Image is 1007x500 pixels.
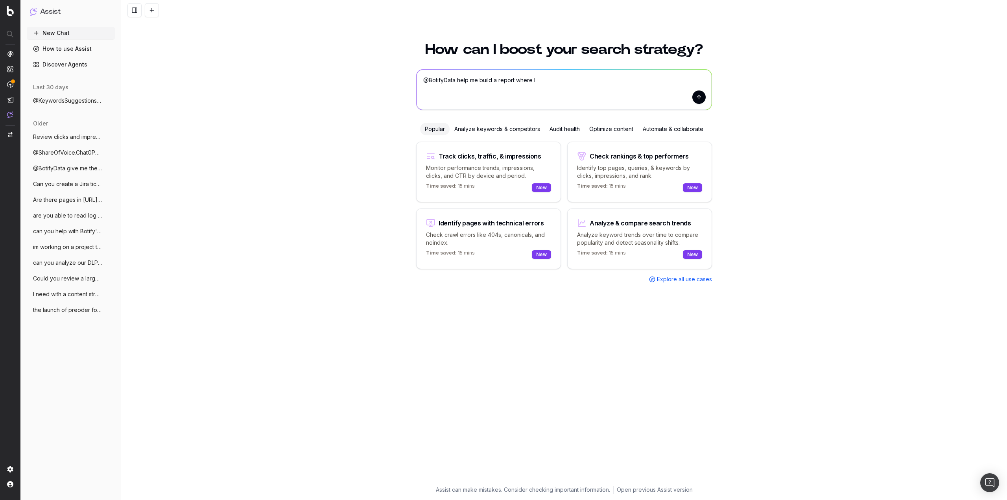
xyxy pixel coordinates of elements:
[33,120,48,127] span: older
[426,164,551,180] p: Monitor performance trends, impressions, clicks, and CTR by device and period.
[577,250,626,259] p: 15 mins
[7,66,13,72] img: Intelligence
[33,97,102,105] span: @KeywordsSuggestions help me find the an
[416,42,712,57] h1: How can I boost your search strategy?
[27,94,115,107] button: @KeywordsSuggestions help me find the an
[683,250,702,259] div: New
[426,183,457,189] span: Time saved:
[27,304,115,316] button: the launch of preoder for nintendo swich
[577,164,702,180] p: Identify top pages, queries, & keywords by clicks, impressions, and rank.
[33,227,102,235] span: can you help with Botify's advanced URL
[590,153,689,159] div: Check rankings & top performers
[33,149,102,157] span: @ShareOfVoice.ChatGPT what's [DOMAIN_NAME]'
[27,288,115,301] button: I need with a content strategy and keywo
[7,466,13,472] img: Setting
[33,83,68,91] span: last 30 days
[980,473,999,492] div: Open Intercom Messenger
[420,123,450,135] div: Popular
[683,183,702,192] div: New
[27,256,115,269] button: can you analyze our DLP page segment and
[577,183,608,189] span: Time saved:
[657,275,712,283] span: Explore all use cases
[532,250,551,259] div: New
[33,133,102,141] span: Review clicks and impression for the las
[638,123,708,135] div: Automate & collaborate
[426,183,475,192] p: 15 mins
[649,275,712,283] a: Explore all use cases
[585,123,638,135] div: Optimize content
[7,81,13,88] img: Activation
[27,27,115,39] button: New Chat
[27,146,115,159] button: @ShareOfVoice.ChatGPT what's [DOMAIN_NAME]'
[33,259,102,267] span: can you analyze our DLP page segment and
[7,51,13,57] img: Analytics
[590,220,691,226] div: Analyze & compare search trends
[27,42,115,55] a: How to use Assist
[27,194,115,206] button: Are there pages in [URL][DOMAIN_NAME]
[7,96,13,103] img: Studio
[33,290,102,298] span: I need with a content strategy and keywo
[33,306,102,314] span: the launch of preoder for nintendo swich
[27,225,115,238] button: can you help with Botify's advanced URL
[27,58,115,71] a: Discover Agents
[27,241,115,253] button: im working on a project to build localiz
[439,220,544,226] div: Identify pages with technical errors
[8,132,13,137] img: Switch project
[436,486,610,494] p: Assist can make mistakes. Consider checking important information.
[577,231,702,247] p: Analyze keyword trends over time to compare popularity and detect seasonality shifts.
[33,180,102,188] span: Can you create a Jira ticket for removin
[577,183,626,192] p: 15 mins
[33,164,102,172] span: @BotifyData give me the avg page rank fo
[617,486,693,494] a: Open previous Assist version
[426,250,457,256] span: Time saved:
[450,123,545,135] div: Analyze keywords & competitors
[426,250,475,259] p: 15 mins
[27,272,115,285] button: Could you review a large list of keywods
[27,131,115,143] button: Review clicks and impression for the las
[7,6,14,16] img: Botify logo
[545,123,585,135] div: Audit health
[439,153,541,159] div: Track clicks, traffic, & impressions
[30,8,37,15] img: Assist
[532,183,551,192] div: New
[33,275,102,282] span: Could you review a large list of keywods
[426,231,551,247] p: Check crawl errors like 404s, canonicals, and noindex.
[27,178,115,190] button: Can you create a Jira ticket for removin
[7,111,13,118] img: Assist
[30,6,112,17] button: Assist
[40,6,61,17] h1: Assist
[417,70,712,110] textarea: @BotifyData help me build a report where I
[27,209,115,222] button: are you able to read log data from our a
[577,250,608,256] span: Time saved:
[33,243,102,251] span: im working on a project to build localiz
[27,162,115,175] button: @BotifyData give me the avg page rank fo
[7,481,13,487] img: My account
[33,196,102,204] span: Are there pages in [URL][DOMAIN_NAME]
[33,212,102,220] span: are you able to read log data from our a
